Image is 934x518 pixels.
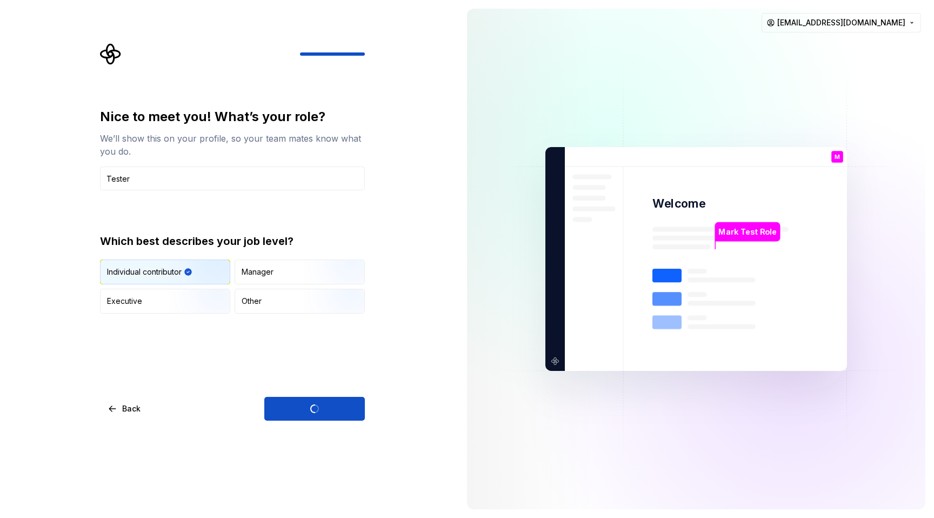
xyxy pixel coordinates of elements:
[107,296,142,307] div: Executive
[777,17,905,28] span: [EMAIL_ADDRESS][DOMAIN_NAME]
[100,132,365,158] div: We’ll show this on your profile, so your team mates know what you do.
[718,226,776,238] p: Mark Test Role
[762,13,921,32] button: [EMAIL_ADDRESS][DOMAIN_NAME]
[835,154,840,160] p: M
[242,296,262,307] div: Other
[107,267,182,277] div: Individual contributor
[100,167,365,190] input: Job title
[100,43,122,65] svg: Supernova Logo
[100,108,365,125] div: Nice to meet you! What’s your role?
[100,234,365,249] div: Which best describes your job level?
[122,403,141,414] span: Back
[100,397,150,421] button: Back
[242,267,273,277] div: Manager
[652,196,705,211] p: Welcome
